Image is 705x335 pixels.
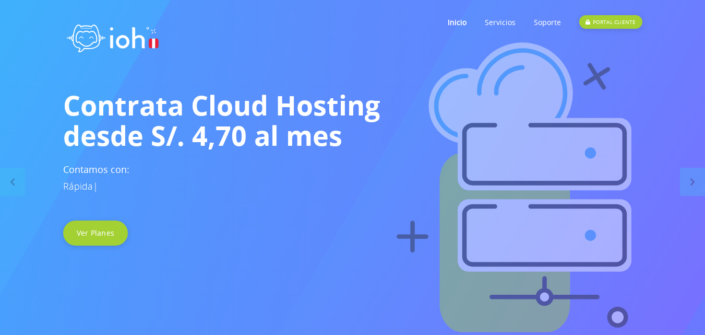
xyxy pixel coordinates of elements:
[63,90,642,151] h1: Contrata Cloud Hosting desde S/. 4,70 al mes
[63,180,93,192] span: Rápida
[579,2,642,43] a: PORTAL CLIENTE
[63,161,642,194] h3: Contamos con:
[448,2,467,43] a: Inicio
[63,13,162,60] img: logo ioh
[579,15,642,29] div: PORTAL CLIENTE
[93,180,98,192] span: |
[63,221,128,246] a: Ver Planes
[485,2,516,43] a: Servicios
[534,2,561,43] a: Soporte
